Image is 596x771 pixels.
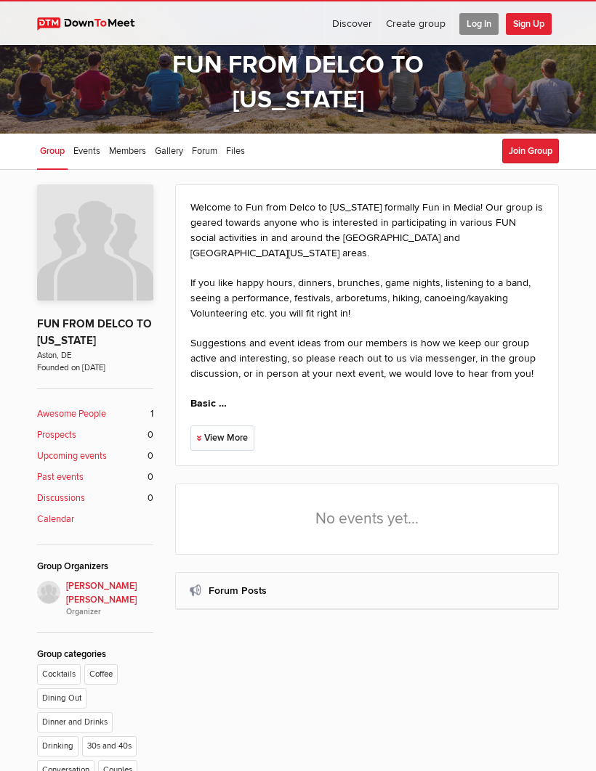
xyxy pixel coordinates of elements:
a: [PERSON_NAME] [PERSON_NAME]Organizer [37,581,153,619]
b: Discussions [37,491,85,505]
a: Awesome People 1 [37,407,153,421]
p: Welcome to Fun from Delco to [US_STATE] formally Fun in Media! Our group is geared towards anyone... [190,200,544,261]
a: Upcoming events 0 [37,449,153,463]
span: 0 [148,428,153,442]
p: Suggestions and event ideas from our members is how we keep our group active and interesting, so ... [190,335,544,381]
img: Arlene Michelle [37,581,60,604]
div: Group categories [37,648,153,661]
a: Prospects 0 [37,428,153,442]
a: Gallery [152,134,186,170]
span: 0 [148,449,153,463]
a: Group [37,134,68,170]
b: Basic … [190,397,227,409]
a: Events [71,134,103,170]
span: 0 [148,491,153,505]
a: Log In [453,1,505,45]
b: Past events [37,470,84,484]
a: Discussions 0 [37,491,153,505]
img: FUN FROM DELCO TO DELAWARE [37,184,153,301]
span: Group [40,145,65,157]
i: Organizer [66,606,153,618]
a: Members [106,134,149,170]
span: Events [73,145,100,157]
button: Join Group [502,139,559,163]
b: Calendar [37,513,74,526]
img: DownToMeet [37,17,148,30]
span: Aston, DE [37,349,153,362]
div: No events yet... [175,484,559,555]
a: Discover [326,1,379,45]
a: Sign Up [506,1,558,45]
b: Awesome People [37,407,106,421]
b: Prospects [37,428,76,442]
span: Forum [192,145,217,157]
a: Forum Posts [209,584,267,597]
a: Create group [379,1,452,45]
span: 1 [150,407,153,421]
span: [PERSON_NAME] [PERSON_NAME] [66,579,153,619]
a: Calendar [37,513,153,526]
div: Group Organizers [37,560,153,574]
a: Files [223,134,248,170]
span: Files [226,145,245,157]
b: Upcoming events [37,449,107,463]
span: Log In [459,13,499,35]
span: Sign Up [506,13,552,35]
span: Members [109,145,146,157]
span: Gallery [155,145,183,157]
a: Past events 0 [37,470,153,484]
span: Founded on [DATE] [37,362,153,374]
a: View More [190,425,254,451]
p: If you like happy hours, dinners, brunches, game nights, listening to a band, seeing a performanc... [190,275,544,321]
span: 0 [148,470,153,484]
a: Forum [189,134,220,170]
